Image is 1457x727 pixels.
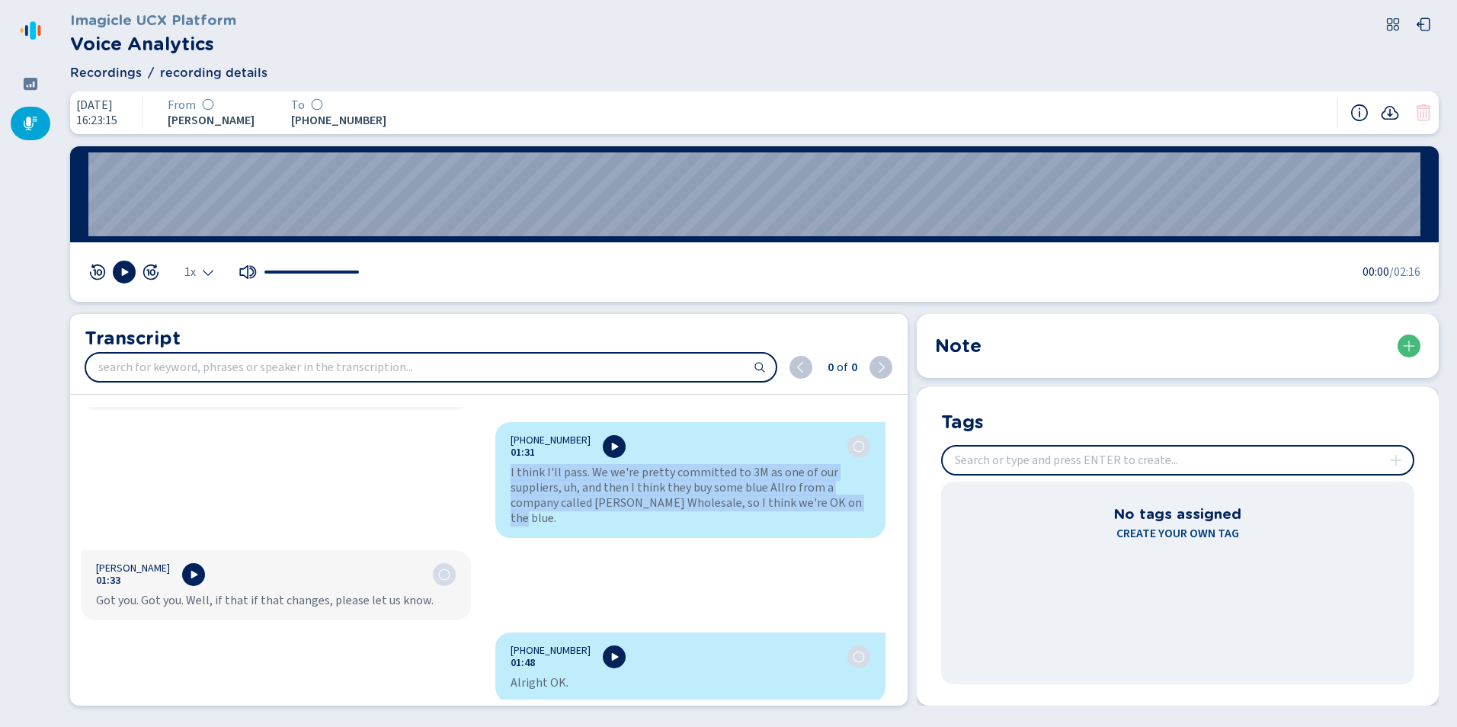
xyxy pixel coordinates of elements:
svg: jump-forward [142,263,160,281]
svg: play [118,266,130,278]
span: [PHONE_NUMBER] [291,114,386,127]
h3: Imagicle UCX Platform [70,9,236,30]
svg: plus [1390,454,1402,466]
button: Recording download [1381,104,1399,122]
span: Recordings [70,64,142,82]
svg: search [754,361,766,373]
svg: box-arrow-left [1416,17,1431,32]
div: Sentiment analysis in progress... [202,98,214,112]
svg: mic-fill [23,116,38,131]
svg: chevron-down [202,266,214,278]
svg: jump-back [88,263,107,281]
div: Alright OK. [511,675,870,690]
svg: play [608,651,620,663]
div: Dashboard [11,67,50,101]
h2: Tags [941,408,984,433]
span: 00:00 [1363,263,1389,281]
div: Analysis in progress [853,651,865,663]
div: Recordings [11,107,50,140]
span: [PHONE_NUMBER] [511,645,591,657]
span: 0 [848,358,857,376]
button: 01:31 [511,447,535,459]
h2: Transcript [85,325,892,352]
button: Mute [239,263,257,281]
button: next (ENTER) [869,356,892,379]
svg: icon-emoji-silent [311,98,323,110]
div: Sentiment analysis in progress... [311,98,323,112]
button: 01:33 [96,575,120,587]
h2: Note [935,332,981,360]
span: [PHONE_NUMBER] [511,434,591,447]
span: 0 [825,358,834,376]
svg: dashboard-filled [23,76,38,91]
svg: icon-emoji-silent [438,568,450,581]
button: Conversation can't be deleted. Sentiment analysis in progress. [1414,104,1433,122]
span: 16:23:15 [76,114,117,127]
svg: cloud-arrow-down-fill [1381,104,1399,122]
svg: plus [1403,340,1415,352]
svg: trash-fill [1414,104,1433,122]
svg: play [187,568,200,581]
h2: Voice Analytics [70,30,236,58]
button: skip 10 sec fwd [Hotkey: arrow-right] [142,263,160,281]
span: [DATE] [76,98,117,112]
span: To [291,98,305,112]
span: 1x [184,266,196,278]
span: /02:16 [1389,263,1420,281]
div: Analysis in progress [853,440,865,453]
input: Search or type and press ENTER to create... [943,447,1413,474]
div: Got you. Got you. Well, if that if that changes, please let us know. [96,593,456,608]
svg: volume-up-fill [239,263,257,281]
button: previous (shift + ENTER) [789,356,812,379]
svg: icon-emoji-silent [853,651,865,663]
div: Select the playback speed [184,266,214,278]
button: Recording information [1350,104,1369,122]
button: Play [Hotkey: spacebar] [113,261,136,283]
input: search for keyword, phrases or speaker in the transcription... [86,354,776,381]
svg: chevron-right [875,361,887,373]
div: I think I'll pass. We we're pretty committed to 3M as one of our suppliers, uh, and then I think ... [511,465,870,526]
span: From [168,98,196,112]
svg: icon-emoji-silent [202,98,214,110]
button: 01:48 [511,657,535,669]
span: of [834,358,848,376]
button: skip 10 sec rev [Hotkey: arrow-left] [88,263,107,281]
svg: info-circle [1350,104,1369,122]
span: recording details [160,64,267,82]
h3: No tags assigned [1113,503,1241,524]
span: [PERSON_NAME] [96,562,170,575]
span: Create your own tag [1116,524,1239,543]
span: [PERSON_NAME] [168,114,255,127]
svg: play [608,440,620,453]
svg: chevron-left [795,361,807,373]
svg: icon-emoji-silent [853,440,865,453]
div: Analysis in progress [438,568,450,581]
